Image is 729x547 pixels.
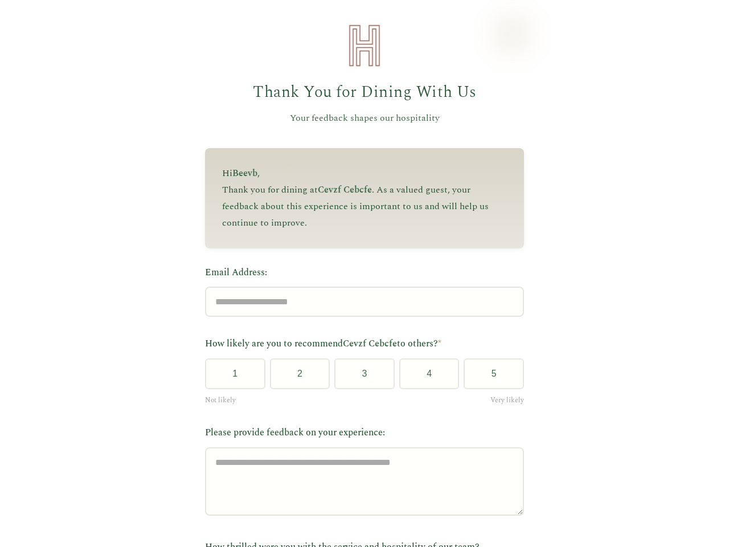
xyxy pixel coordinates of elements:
[205,111,524,126] p: Your feedback shapes our hospitality
[205,358,265,389] button: 1
[490,395,524,406] span: Very likely
[232,166,257,180] span: Beevb
[205,266,524,280] label: Email Address:
[205,426,524,440] label: Please provide feedback on your experience:
[222,165,507,182] p: Hi ,
[399,358,460,389] button: 4
[270,358,330,389] button: 2
[205,395,236,406] span: Not likely
[205,337,524,352] label: How likely are you to recommend to others?
[343,337,397,350] span: Cevzf Cebcfe
[342,23,387,68] img: Heirloom Hospitality Logo
[318,183,372,197] span: Cevzf Cebcfe
[205,80,524,105] h1: Thank You for Dining With Us
[464,358,524,389] button: 5
[222,182,507,231] p: Thank you for dining at . As a valued guest, your feedback about this experience is important to ...
[334,358,395,389] button: 3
